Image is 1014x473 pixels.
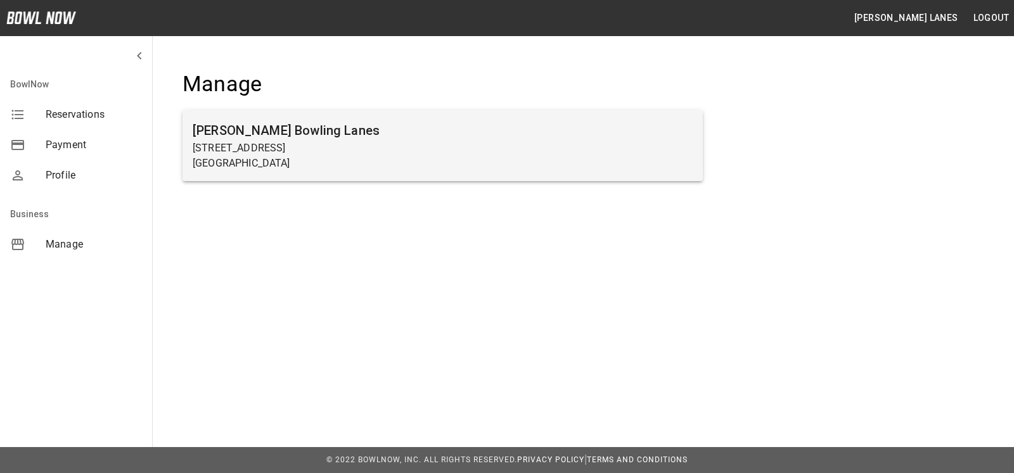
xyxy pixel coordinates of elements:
[6,11,76,24] img: logo
[968,6,1014,30] button: Logout
[193,156,693,171] p: [GEOGRAPHIC_DATA]
[183,71,703,98] h4: Manage
[326,455,517,464] span: © 2022 BowlNow, Inc. All Rights Reserved.
[46,137,142,153] span: Payment
[849,6,963,30] button: [PERSON_NAME] Lanes
[193,120,693,141] h6: [PERSON_NAME] Bowling Lanes
[517,455,584,464] a: Privacy Policy
[46,237,142,252] span: Manage
[193,141,693,156] p: [STREET_ADDRESS]
[46,168,142,183] span: Profile
[46,107,142,122] span: Reservations
[587,455,688,464] a: Terms and Conditions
